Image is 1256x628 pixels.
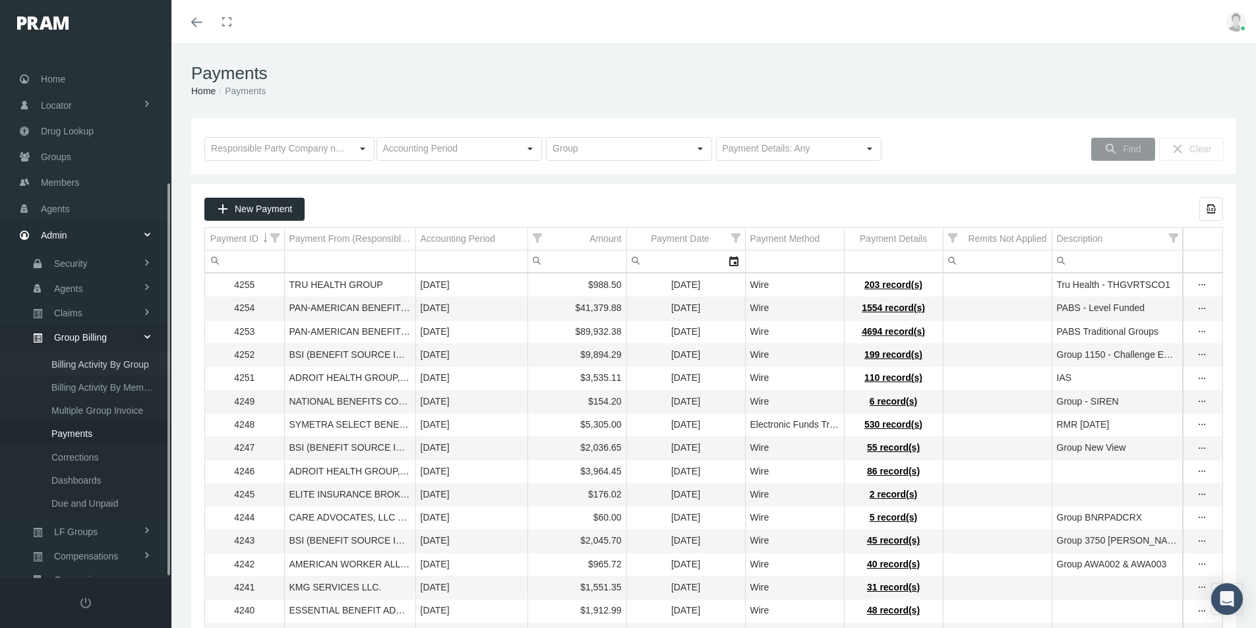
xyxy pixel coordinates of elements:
[1191,465,1212,478] div: more
[943,228,1052,250] td: Column Remits Not Applied
[533,581,622,594] div: $1,551.35
[51,376,157,399] span: Billing Activity By Member
[415,530,527,553] td: [DATE]
[415,344,527,367] td: [DATE]
[527,250,626,273] td: Filter cell
[626,250,745,273] td: Filter cell
[867,442,920,453] span: 55 record(s)
[205,390,284,413] td: 4249
[205,297,284,320] td: 4254
[867,559,920,569] span: 40 record(s)
[54,326,107,349] span: Group Billing
[626,577,745,600] td: [DATE]
[864,419,922,430] span: 530 record(s)
[51,492,118,515] span: Due and Unpaid
[651,233,709,245] div: Payment Date
[51,399,143,422] span: Multiple Group Invoice
[1191,581,1212,594] div: more
[284,297,415,320] td: PAN-AMERICAN BENEFITS SOLUTIONS INC
[284,553,415,576] td: AMERICAN WORKER ALLIANCE (NEO)
[860,233,927,245] div: Payment Details
[867,535,920,546] span: 45 record(s)
[284,600,415,623] td: ESSENTIAL BENEFIT ADMINISTRATORS
[626,390,745,413] td: [DATE]
[41,67,65,92] span: Home
[1052,274,1183,297] td: Tru Health - THGVRTSCO1
[415,483,527,506] td: [DATE]
[1191,418,1212,432] div: more
[745,413,844,436] td: Electronic Funds Transfer
[1191,511,1212,525] div: more
[519,138,541,160] div: Select
[54,521,98,543] span: LF Groups
[205,250,284,272] input: Filter cell
[1052,507,1183,530] td: Group BNRPADCRX
[689,138,711,160] div: Select
[745,390,844,413] td: Wire
[626,413,745,436] td: [DATE]
[205,460,284,483] td: 4246
[415,577,527,600] td: [DATE]
[745,228,844,250] td: Column Payment Method
[627,250,723,272] input: Filter cell
[858,138,881,160] div: Select
[54,545,118,567] span: Compensations
[216,84,266,98] li: Payments
[415,390,527,413] td: [DATE]
[533,442,622,454] div: $2,036.65
[1191,349,1212,362] div: more
[205,483,284,506] td: 4245
[533,302,622,314] div: $41,379.88
[533,233,542,243] span: Show filter options for column 'Amount'
[1191,372,1212,385] div: Show Payment actions
[205,250,284,273] td: Filter cell
[284,437,415,460] td: BSI (BENEFIT SOURCE INC)
[1191,326,1212,339] div: Show Payment actions
[1211,583,1243,615] div: Open Intercom Messenger
[1052,413,1183,436] td: RMR [DATE]
[284,344,415,367] td: BSI (BENEFIT SOURCE INC)
[1191,558,1212,571] div: more
[284,460,415,483] td: ADROIT HEALTH GROUP, LLC
[1057,233,1103,245] div: Description
[1191,442,1212,455] div: Show Payment actions
[289,233,411,245] div: Payment From (Responsible Party)
[284,320,415,343] td: PAN-AMERICAN BENEFITS SOLUTIONS INC
[1191,534,1212,548] div: Show Payment actions
[533,279,622,291] div: $988.50
[745,460,844,483] td: Wire
[1052,530,1183,553] td: Group 3750 [PERSON_NAME]
[745,600,844,623] td: Wire
[626,600,745,623] td: [DATE]
[1191,442,1212,455] div: more
[54,302,82,324] span: Claims
[626,274,745,297] td: [DATE]
[1191,465,1212,478] div: Show Payment actions
[626,344,745,367] td: [DATE]
[745,320,844,343] td: Wire
[205,320,284,343] td: 4253
[284,483,415,506] td: ELITE INSURANCE BROKERS LLC
[1191,326,1212,339] div: more
[1191,604,1212,617] div: Show Payment actions
[626,228,745,250] td: Column Payment Date
[415,437,527,460] td: [DATE]
[205,437,284,460] td: 4247
[745,553,844,576] td: Wire
[1191,581,1212,594] div: Show Payment actions
[41,196,70,221] span: Agents
[533,418,622,431] div: $5,305.00
[745,530,844,553] td: Wire
[1191,605,1212,618] div: more
[415,274,527,297] td: [DATE]
[589,233,621,245] div: Amount
[415,507,527,530] td: [DATE]
[867,605,920,615] span: 48 record(s)
[17,16,69,30] img: PRAM_20_x_78.png
[968,233,1046,245] div: Remits Not Applied
[1052,367,1183,390] td: IAS
[41,223,67,248] span: Admin
[41,170,79,195] span: Members
[205,600,284,623] td: 4240
[533,488,622,501] div: $176.02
